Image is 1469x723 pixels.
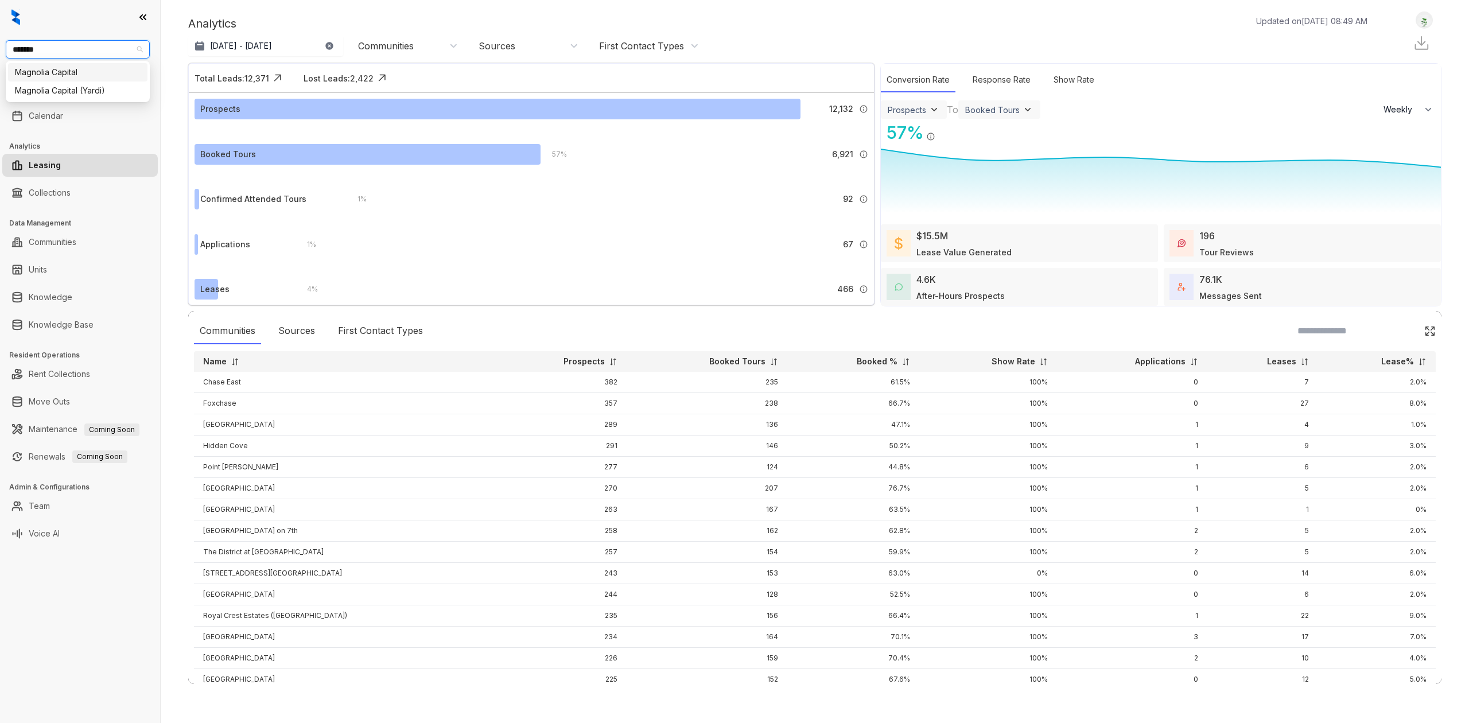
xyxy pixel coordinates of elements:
[627,563,787,584] td: 153
[627,605,787,627] td: 156
[194,499,493,520] td: [GEOGRAPHIC_DATA]
[479,40,515,52] div: Sources
[194,563,493,584] td: [STREET_ADDRESS][GEOGRAPHIC_DATA]
[1057,627,1207,648] td: 3
[493,520,627,542] td: 258
[1022,104,1033,115] img: ViewFilterArrow
[1207,605,1319,627] td: 22
[2,445,158,468] li: Renewals
[1377,99,1441,120] button: Weekly
[2,231,158,254] li: Communities
[194,520,493,542] td: [GEOGRAPHIC_DATA] on 7th
[1318,605,1436,627] td: 9.0%
[1057,372,1207,393] td: 0
[194,584,493,605] td: [GEOGRAPHIC_DATA]
[1057,414,1207,436] td: 1
[493,627,627,648] td: 234
[493,457,627,478] td: 277
[358,40,414,52] div: Communities
[194,605,493,627] td: Royal Crest Estates ([GEOGRAPHIC_DATA])
[29,154,61,177] a: Leasing
[269,69,286,87] img: Click Icon
[859,104,868,114] img: Info
[919,372,1057,393] td: 100%
[493,563,627,584] td: 243
[992,356,1035,367] p: Show Rate
[493,669,627,690] td: 225
[829,103,853,115] span: 12,132
[1135,356,1186,367] p: Applications
[1381,356,1414,367] p: Lease%
[881,68,955,92] div: Conversion Rate
[919,563,1057,584] td: 0%
[493,648,627,669] td: 226
[627,499,787,520] td: 167
[787,436,919,457] td: 50.2%
[770,357,778,366] img: sorting
[1199,273,1222,286] div: 76.1K
[1383,104,1419,115] span: Weekly
[194,414,493,436] td: [GEOGRAPHIC_DATA]
[493,584,627,605] td: 244
[1057,648,1207,669] td: 2
[1318,669,1436,690] td: 5.0%
[1057,605,1207,627] td: 1
[194,393,493,414] td: Foxchase
[901,357,910,366] img: sorting
[374,69,391,87] img: Click Icon
[1207,542,1319,563] td: 5
[2,77,158,100] li: Leads
[895,236,903,250] img: LeaseValue
[787,414,919,436] td: 47.1%
[1207,520,1319,542] td: 5
[916,273,936,286] div: 4.6K
[1318,542,1436,563] td: 2.0%
[1207,393,1319,414] td: 27
[2,181,158,204] li: Collections
[194,542,493,563] td: The District at [GEOGRAPHIC_DATA]
[2,418,158,441] li: Maintenance
[919,520,1057,542] td: 100%
[919,457,1057,478] td: 100%
[787,648,919,669] td: 70.4%
[188,36,343,56] button: [DATE] - [DATE]
[709,356,765,367] p: Booked Tours
[9,482,160,492] h3: Admin & Configurations
[1318,499,1436,520] td: 0%
[1418,357,1427,366] img: sorting
[916,229,948,243] div: $15.5M
[895,283,903,291] img: AfterHoursConversations
[1207,648,1319,669] td: 10
[11,9,20,25] img: logo
[29,363,90,386] a: Rent Collections
[1318,648,1436,669] td: 4.0%
[627,478,787,499] td: 207
[194,436,493,457] td: Hidden Cove
[935,122,953,139] img: Click Icon
[1318,478,1436,499] td: 2.0%
[881,120,924,146] div: 57 %
[332,318,429,344] div: First Contact Types
[843,193,853,205] span: 92
[787,669,919,690] td: 67.6%
[1057,563,1207,584] td: 0
[919,669,1057,690] td: 100%
[346,193,367,205] div: 1 %
[29,495,50,518] a: Team
[304,72,374,84] div: Lost Leads: 2,422
[1057,457,1207,478] td: 1
[2,258,158,281] li: Units
[787,372,919,393] td: 61.5%
[493,605,627,627] td: 235
[1199,290,1262,302] div: Messages Sent
[29,390,70,413] a: Move Outs
[787,478,919,499] td: 76.7%
[1413,34,1430,52] img: Download
[1199,246,1254,258] div: Tour Reviews
[273,318,321,344] div: Sources
[9,218,160,228] h3: Data Management
[1207,457,1319,478] td: 6
[1207,627,1319,648] td: 17
[627,393,787,414] td: 238
[188,15,236,32] p: Analytics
